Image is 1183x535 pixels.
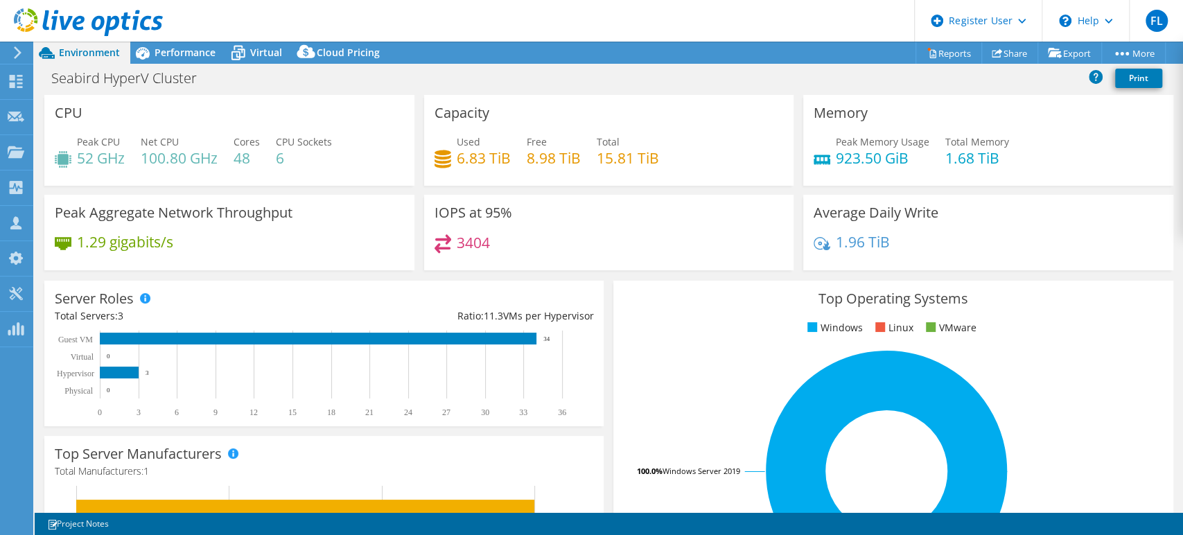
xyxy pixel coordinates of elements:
tspan: 100.0% [637,466,663,476]
span: 3 [118,309,123,322]
text: 9 [213,407,218,417]
text: 0 [107,353,110,360]
span: CPU Sockets [276,135,332,148]
h3: CPU [55,105,82,121]
span: Virtual [250,46,282,59]
span: Total Memory [945,135,1009,148]
span: Net CPU [141,135,179,148]
span: 11.3 [483,309,502,322]
span: Used [457,135,480,148]
h4: 48 [234,150,260,166]
text: 27 [442,407,450,417]
span: Free [527,135,547,148]
h4: 1.68 TiB [945,150,1009,166]
text: 36 [558,407,566,417]
text: 12 [249,407,258,417]
h3: Capacity [435,105,489,121]
li: Windows [804,320,863,335]
text: Physical [64,386,93,396]
h3: Top Server Manufacturers [55,446,222,462]
a: Project Notes [37,515,119,532]
div: Ratio: VMs per Hypervisor [324,308,594,324]
a: Share [981,42,1038,64]
h4: 15.81 TiB [597,150,659,166]
span: Environment [59,46,120,59]
h4: 6.83 TiB [457,150,511,166]
text: 30 [481,407,489,417]
text: 18 [327,407,335,417]
h1: Seabird HyperV Cluster [45,71,218,86]
svg: \n [1059,15,1071,27]
div: Total Servers: [55,308,324,324]
a: Export [1037,42,1102,64]
h3: Server Roles [55,291,134,306]
h3: Top Operating Systems [624,291,1162,306]
h4: Total Manufacturers: [55,464,593,479]
tspan: Windows Server 2019 [663,466,740,476]
li: VMware [922,320,976,335]
span: Performance [155,46,216,59]
text: Hypervisor [57,369,94,378]
text: 0 [107,387,110,394]
span: Cores [234,135,260,148]
span: 1 [143,464,149,477]
h4: 923.50 GiB [836,150,929,166]
li: Linux [872,320,913,335]
text: Guest VM [58,335,93,344]
h4: 3404 [457,235,490,250]
span: Total [597,135,620,148]
h4: 6 [276,150,332,166]
h4: 100.80 GHz [141,150,218,166]
h4: 8.98 TiB [527,150,581,166]
h3: IOPS at 95% [435,205,512,220]
text: 3 [137,407,141,417]
h3: Peak Aggregate Network Throughput [55,205,292,220]
span: FL [1146,10,1168,32]
text: 15 [288,407,297,417]
text: 3 [146,369,149,376]
text: 24 [404,407,412,417]
h4: 1.29 gigabits/s [77,234,173,249]
text: 6 [175,407,179,417]
text: 21 [365,407,374,417]
text: 34 [543,335,550,342]
a: Print [1115,69,1162,88]
text: 33 [519,407,527,417]
h4: 52 GHz [77,150,125,166]
span: Cloud Pricing [317,46,380,59]
span: Peak Memory Usage [836,135,929,148]
text: 0 [98,407,102,417]
a: More [1101,42,1166,64]
a: Reports [915,42,982,64]
h3: Memory [814,105,868,121]
text: Virtual [71,352,94,362]
h3: Average Daily Write [814,205,938,220]
h4: 1.96 TiB [836,234,890,249]
span: Peak CPU [77,135,120,148]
